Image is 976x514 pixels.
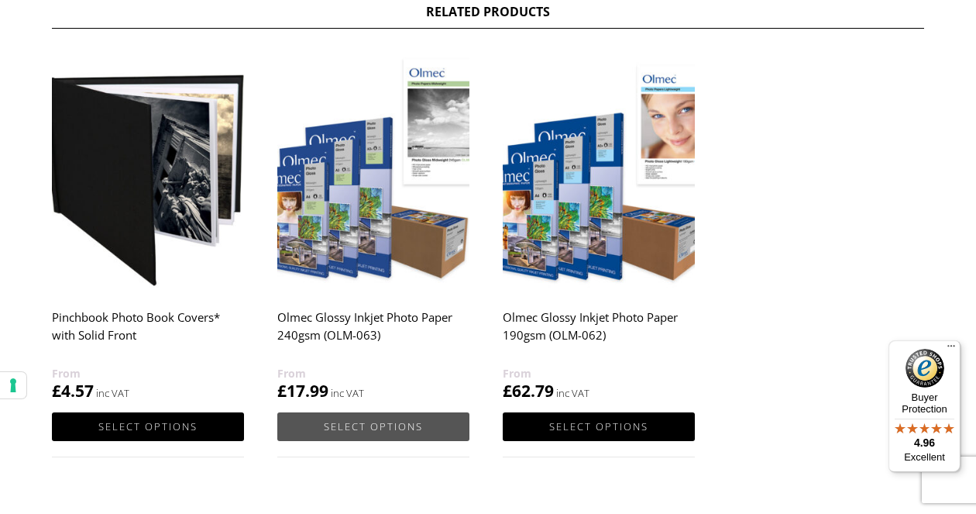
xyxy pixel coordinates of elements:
img: Olmec Glossy Inkjet Photo Paper 190gsm (OLM-062) [503,52,695,292]
a: Select options for “Olmec Glossy Inkjet Photo Paper 190gsm (OLM-062)” [503,412,695,441]
h2: Olmec Glossy Inkjet Photo Paper 240gsm (OLM-063) [277,302,469,364]
h2: Pinchbook Photo Book Covers* with Solid Front [52,302,244,364]
a: Select options for “Olmec Glossy Inkjet Photo Paper 240gsm (OLM-063)” [277,412,469,441]
button: Trusted Shops TrustmarkBuyer Protection4.96Excellent [888,340,961,472]
img: Pinchbook Photo Book Covers* with Solid Front [52,52,244,292]
a: Olmec Glossy Inkjet Photo Paper 190gsm (OLM-062) £62.79 [503,52,695,402]
bdi: 17.99 [277,380,328,402]
p: Buyer Protection [888,392,961,415]
span: £ [503,380,512,402]
img: Olmec Glossy Inkjet Photo Paper 240gsm (OLM-063) [277,52,469,292]
bdi: 62.79 [503,380,554,402]
span: £ [52,380,61,402]
button: Menu [942,340,961,359]
p: Excellent [888,451,961,464]
a: Olmec Glossy Inkjet Photo Paper 240gsm (OLM-063) £17.99 [277,52,469,402]
a: Select options for “Pinchbook Photo Book Covers* with Solid Front” [52,412,244,441]
span: £ [277,380,287,402]
h2: Related products [52,3,924,29]
a: Pinchbook Photo Book Covers* with Solid Front £4.57 [52,52,244,402]
h2: Olmec Glossy Inkjet Photo Paper 190gsm (OLM-062) [503,302,695,364]
img: Trusted Shops Trustmark [906,349,944,388]
bdi: 4.57 [52,380,94,402]
span: 4.96 [914,436,935,449]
